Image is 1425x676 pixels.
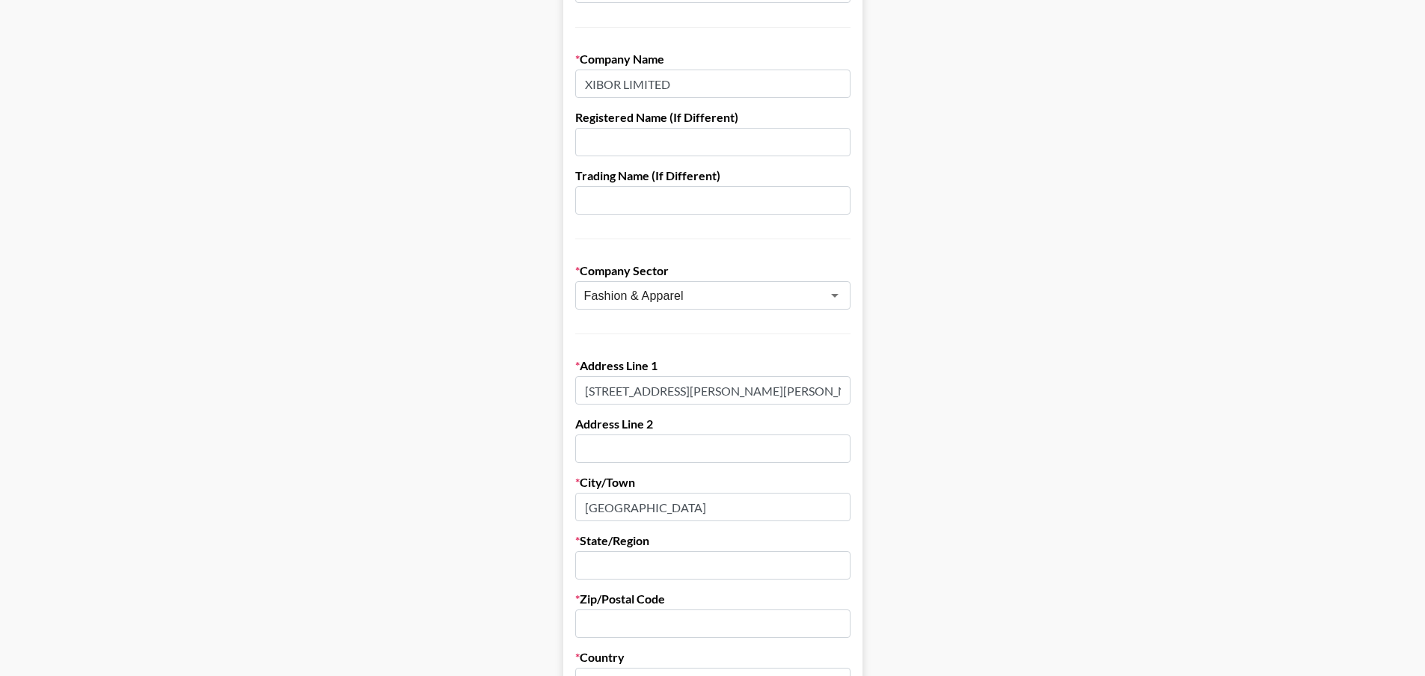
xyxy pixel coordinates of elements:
label: City/Town [575,475,851,490]
label: State/Region [575,533,851,548]
label: Address Line 2 [575,417,851,431]
label: Address Line 1 [575,358,851,373]
label: Trading Name (If Different) [575,168,851,183]
label: Company Name [575,52,851,67]
label: Zip/Postal Code [575,591,851,606]
label: Registered Name (If Different) [575,110,851,125]
label: Country [575,650,851,665]
button: Open [824,285,845,306]
label: Company Sector [575,263,851,278]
